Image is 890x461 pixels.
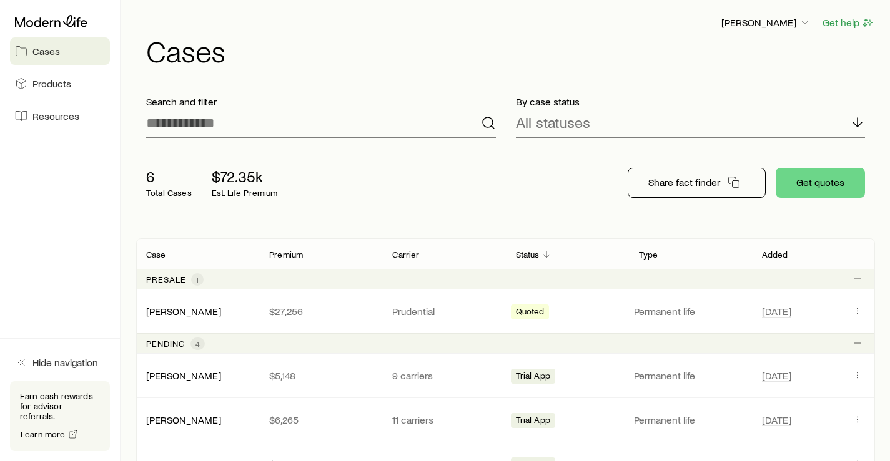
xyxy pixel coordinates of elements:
p: Earn cash rewards for advisor referrals. [20,391,100,421]
span: Learn more [21,430,66,439]
button: Hide navigation [10,349,110,376]
span: [DATE] [762,414,791,426]
p: Total Cases [146,188,192,198]
p: Case [146,250,166,260]
div: [PERSON_NAME] [146,305,221,318]
p: Type [639,250,658,260]
p: Permanent life [634,305,747,318]
div: [PERSON_NAME] [146,369,221,382]
p: 11 carriers [392,414,495,426]
p: [PERSON_NAME] [721,16,811,29]
p: Search and filter [146,95,496,108]
p: All statuses [516,114,590,131]
p: Pending [146,339,185,349]
p: Permanent life [634,369,747,382]
span: 4 [195,339,200,349]
span: [DATE] [762,369,791,382]
p: Permanent life [634,414,747,426]
span: Products [32,77,71,90]
div: Earn cash rewards for advisor referrals.Learn more [10,381,110,451]
a: Resources [10,102,110,130]
p: Carrier [392,250,419,260]
button: Get help [822,16,875,30]
a: [PERSON_NAME] [146,369,221,381]
p: Share fact finder [648,176,720,188]
p: 9 carriers [392,369,495,382]
button: Get quotes [776,168,865,198]
p: Status [516,250,540,260]
span: Trial App [516,415,550,428]
p: $5,148 [269,369,372,382]
p: Prudential [392,305,495,318]
span: Resources [32,110,79,122]
a: Products [10,70,110,97]
p: 6 [146,168,192,185]
button: Share fact finder [628,168,766,198]
p: Est. Life Premium [212,188,278,198]
a: [PERSON_NAME] [146,305,221,317]
p: $27,256 [269,305,372,318]
button: [PERSON_NAME] [721,16,812,31]
p: Presale [146,274,186,284]
div: [PERSON_NAME] [146,414,221,427]
span: Trial App [516,371,550,384]
p: $72.35k [212,168,278,185]
p: $6,265 [269,414,372,426]
h1: Cases [146,36,875,66]
span: Cases [32,45,60,57]
a: [PERSON_NAME] [146,414,221,425]
p: By case status [516,95,866,108]
span: [DATE] [762,305,791,318]
span: Hide navigation [32,356,98,369]
p: Premium [269,250,303,260]
span: Quoted [516,306,545,319]
a: Cases [10,37,110,65]
span: 1 [196,274,199,284]
p: Added [762,250,788,260]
